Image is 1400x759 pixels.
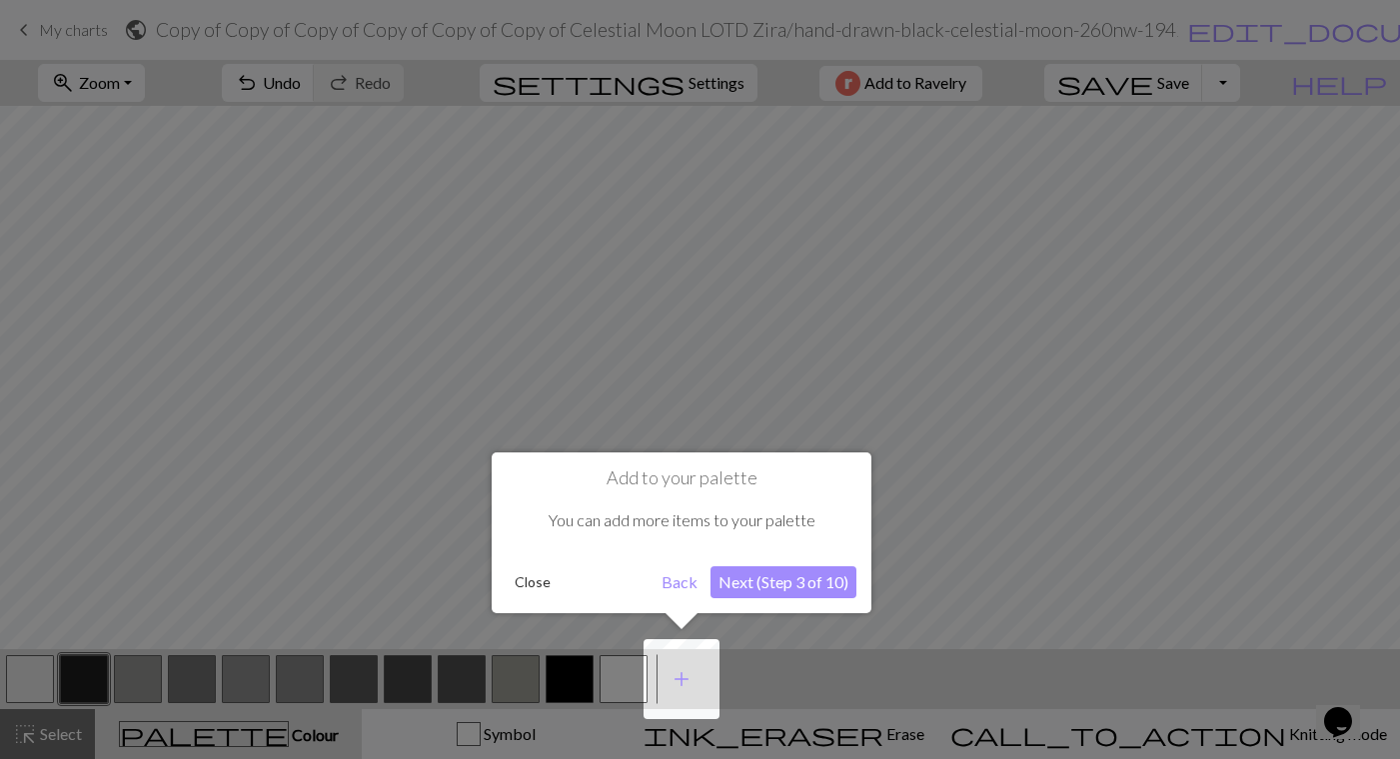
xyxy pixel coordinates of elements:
[507,489,856,551] div: You can add more items to your palette
[507,467,856,489] h1: Add to your palette
[710,566,856,598] button: Next (Step 3 of 10)
[507,567,559,597] button: Close
[492,452,871,613] div: Add to your palette
[654,566,705,598] button: Back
